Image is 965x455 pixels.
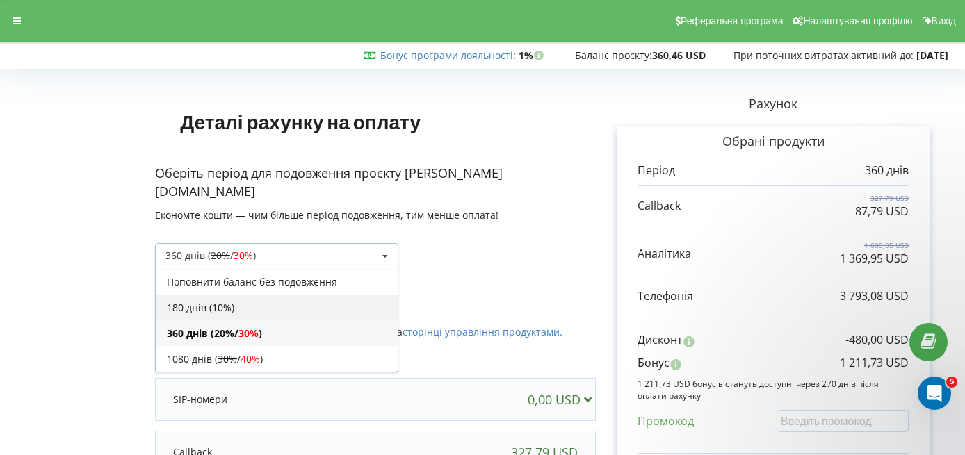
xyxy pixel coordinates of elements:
[380,49,516,62] span: :
[596,95,950,113] p: Рахунок
[932,15,956,26] span: Вихід
[638,332,683,348] p: Дисконт
[733,49,914,62] span: При поточних витратах активний до:
[652,49,706,62] strong: 360,46 USD
[575,49,652,62] span: Баланс проєкту:
[165,251,256,260] div: 360 днів ( / )
[380,49,513,62] a: Бонус програми лояльності
[234,249,253,262] span: 30%
[241,352,260,365] span: 40%
[865,163,909,179] p: 360 днів
[855,193,909,203] p: 327,79 USD
[840,240,909,250] p: 1 609,95 USD
[777,410,909,431] input: Введіть промокод
[840,251,909,267] p: 1 369,95 USD
[855,204,909,220] p: 87,79 USD
[638,413,694,429] p: Промокод
[155,88,446,155] h1: Деталі рахунку на оплату
[638,378,909,402] p: 1 211,73 USD бонусів стануть доступні через 270 днів після оплати рахунку
[156,346,398,372] div: 1080 днів ( / )
[528,392,598,406] div: 0,00 USD
[218,352,237,365] s: 30%
[638,246,691,262] p: Аналітика
[638,133,909,151] p: Обрані продукти
[946,377,957,388] span: 5
[638,163,675,179] p: Період
[916,49,948,62] strong: [DATE]
[638,355,670,371] p: Бонус
[173,392,227,406] p: SIP-номери
[638,198,681,214] p: Callback
[681,15,784,26] span: Реферальна програма
[155,165,596,200] p: Оберіть період для подовження проєкту [PERSON_NAME][DOMAIN_NAME]
[211,249,230,262] s: 20%
[156,269,398,295] div: Поповнити баланс без подовження
[403,325,562,338] a: сторінці управління продуктами.
[845,332,909,348] p: -480,00 USD
[803,15,912,26] span: Налаштування профілю
[238,326,259,340] span: 30%
[155,208,498,222] span: Економте кошти — чим більше період подовження, тим менше оплата!
[840,288,909,304] p: 3 793,08 USD
[519,49,547,62] strong: 1%
[918,377,951,410] iframe: Intercom live chat
[156,295,398,320] div: 180 днів (10%)
[156,320,398,346] div: 360 днів ( / )
[214,326,234,340] s: 20%
[840,355,909,371] p: 1 211,73 USD
[638,288,693,304] p: Телефонія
